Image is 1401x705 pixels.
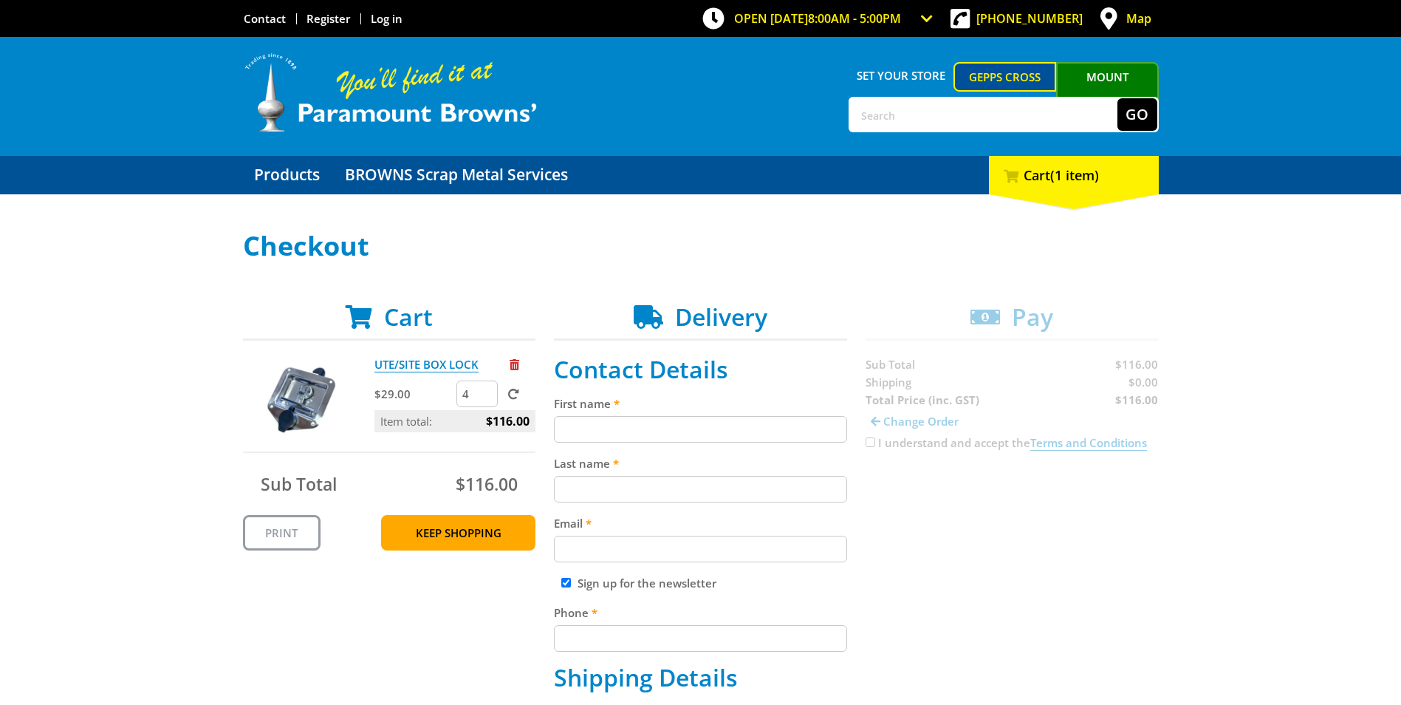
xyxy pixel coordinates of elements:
label: Email [554,514,847,532]
a: Keep Shopping [381,515,535,551]
a: Print [243,515,321,551]
span: Delivery [675,301,767,333]
span: Sub Total [261,472,337,496]
span: $116.00 [486,410,530,432]
input: Please enter your last name. [554,476,847,503]
div: Cart [989,156,1159,194]
a: Go to the Contact page [244,11,286,26]
input: Search [850,98,1117,131]
p: $29.00 [374,385,453,403]
img: UTE/SITE BOX LOCK [257,355,346,444]
span: Cart [384,301,433,333]
label: Last name [554,454,847,472]
span: OPEN [DATE] [734,10,901,27]
a: Go to the registration page [306,11,350,26]
a: Go to the BROWNS Scrap Metal Services page [334,156,579,194]
input: Please enter your first name. [554,416,847,443]
a: Log in [371,11,403,26]
img: Paramount Browns' [243,52,538,134]
label: First name [554,395,847,412]
h1: Checkout [243,231,1159,261]
a: Mount [PERSON_NAME] [1056,62,1159,118]
a: UTE/SITE BOX LOCK [374,357,479,372]
h2: Shipping Details [554,664,847,692]
a: Go to the Products page [243,156,331,194]
label: Sign up for the newsletter [578,576,716,590]
a: Remove from cart [510,357,519,372]
span: (1 item) [1050,166,1099,184]
h2: Contact Details [554,355,847,384]
button: Go [1117,98,1157,131]
a: Gepps Cross [953,62,1056,92]
span: 8:00am - 5:00pm [808,10,901,27]
label: Phone [554,604,847,621]
span: Set your store [849,62,954,89]
input: Please enter your email address. [554,536,847,562]
span: $116.00 [456,472,518,496]
input: Please enter your telephone number. [554,625,847,652]
p: Item total: [374,410,535,432]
